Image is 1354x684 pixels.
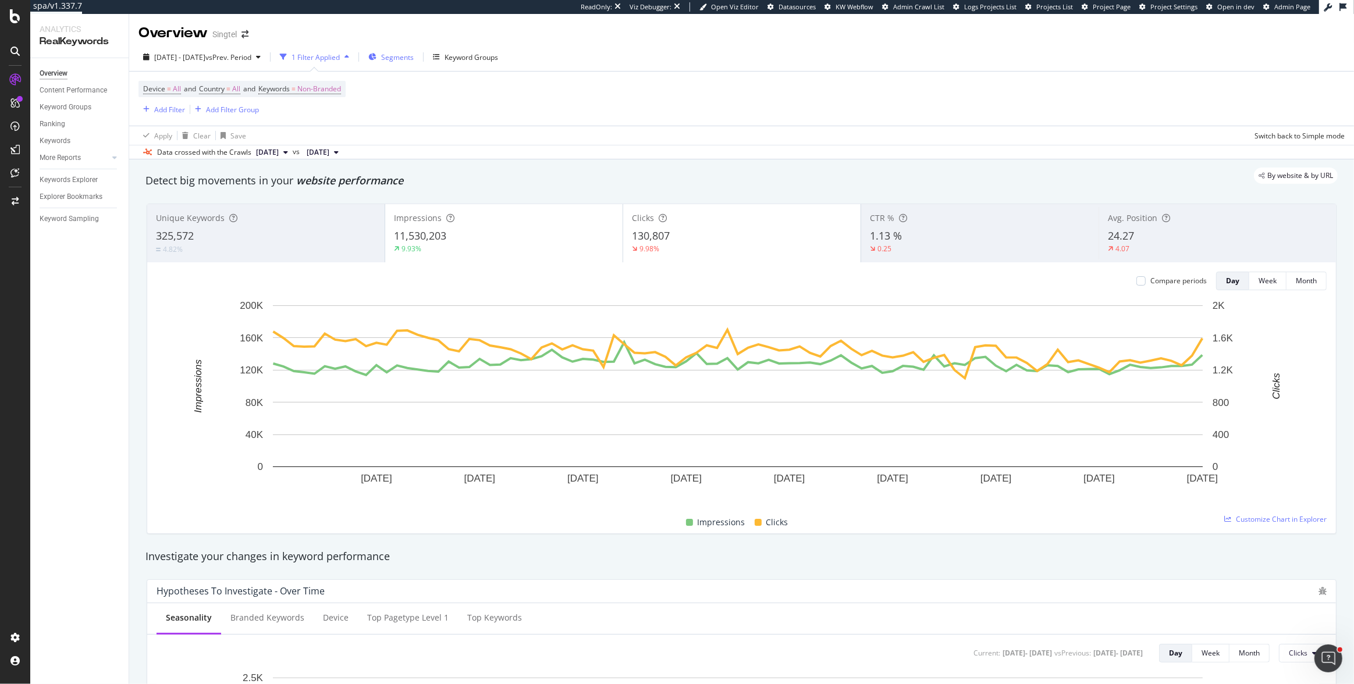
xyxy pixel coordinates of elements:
div: Analytics [40,23,119,35]
span: [DATE] - [DATE] [154,52,205,62]
span: = [226,84,230,94]
div: Add Filter [154,105,185,115]
button: Save [216,126,246,145]
span: Impressions [698,515,745,529]
div: Keyword Sampling [40,213,99,225]
div: 0.25 [877,244,891,254]
span: Projects List [1036,2,1073,11]
text: 400 [1213,429,1229,440]
div: Device [323,612,349,624]
div: Month [1239,648,1260,658]
div: [DATE] - [DATE] [1003,648,1052,658]
span: Logs Projects List [964,2,1017,11]
text: [DATE] [877,473,908,484]
a: Datasources [767,2,816,12]
button: Clicks [1279,644,1327,662]
a: Keywords [40,135,120,147]
div: Save [230,131,246,141]
button: Month [1229,644,1270,662]
div: Explorer Bookmarks [40,191,102,203]
a: Logs Projects List [953,2,1017,12]
button: Switch back to Simple mode [1250,126,1345,145]
span: 2025 Jun. 29th [256,147,279,158]
div: Day [1169,648,1182,658]
span: Open Viz Editor [711,2,759,11]
button: Clear [177,126,211,145]
button: 1 Filter Applied [275,48,354,66]
div: Ranking [40,118,65,130]
div: Month [1296,276,1317,286]
span: Unique Keywords [156,212,225,223]
span: Device [143,84,165,94]
a: Keywords Explorer [40,174,120,186]
span: 11,530,203 [394,229,446,243]
div: Hypotheses to Investigate - Over Time [157,585,325,597]
a: Open in dev [1206,2,1255,12]
text: Clicks [1271,373,1282,400]
div: More Reports [40,152,81,164]
div: 9.98% [639,244,659,254]
span: Avg. Position [1108,212,1157,223]
a: Projects List [1025,2,1073,12]
div: Seasonality [166,612,212,624]
div: Week [1202,648,1220,658]
div: 4.82% [163,244,183,254]
span: Admin Crawl List [893,2,944,11]
div: [DATE] - [DATE] [1093,648,1143,658]
span: and [243,84,255,94]
a: More Reports [40,152,109,164]
span: Clicks [1289,648,1307,658]
a: Keyword Sampling [40,213,120,225]
span: Datasources [779,2,816,11]
text: 0 [1213,461,1218,472]
a: Admin Crawl List [882,2,944,12]
div: Data crossed with the Crawls [157,147,251,158]
a: Overview [40,67,120,80]
text: 2K [1213,300,1225,311]
text: 800 [1213,397,1229,408]
text: 0 [258,461,263,472]
a: KW Webflow [825,2,873,12]
text: [DATE] [671,473,702,484]
div: bug [1319,587,1327,595]
text: [DATE] [567,473,599,484]
span: 1.13 % [870,229,902,243]
div: Keywords Explorer [40,174,98,186]
div: Week [1259,276,1277,286]
div: Day [1226,276,1239,286]
div: Overview [40,67,67,80]
div: Add Filter Group [206,105,259,115]
text: 160K [240,333,263,344]
button: Add Filter [138,102,185,116]
span: Country [199,84,225,94]
div: arrow-right-arrow-left [241,30,248,38]
span: Clicks [766,515,788,529]
span: 2025 Mar. 30th [307,147,329,158]
button: Segments [364,48,418,66]
div: Current: [973,648,1000,658]
span: CTR % [870,212,894,223]
span: Clicks [632,212,654,223]
button: Week [1192,644,1229,662]
div: Investigate your changes in keyword performance [145,549,1338,564]
div: Top Keywords [467,612,522,624]
a: Project Page [1082,2,1131,12]
div: Singtel [212,28,237,40]
text: Impressions [193,359,204,413]
span: Impressions [394,212,442,223]
div: Content Performance [40,84,107,97]
text: 1.2K [1213,365,1234,376]
div: 9.93% [401,244,421,254]
text: [DATE] [1083,473,1115,484]
div: Switch back to Simple mode [1255,131,1345,141]
a: Explorer Bookmarks [40,191,120,203]
div: Viz Debugger: [630,2,671,12]
text: 40K [246,429,264,440]
button: Apply [138,126,172,145]
svg: A chart. [157,300,1319,502]
button: Add Filter Group [190,102,259,116]
div: Clear [193,131,211,141]
span: By website & by URL [1267,172,1333,179]
a: Content Performance [40,84,120,97]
